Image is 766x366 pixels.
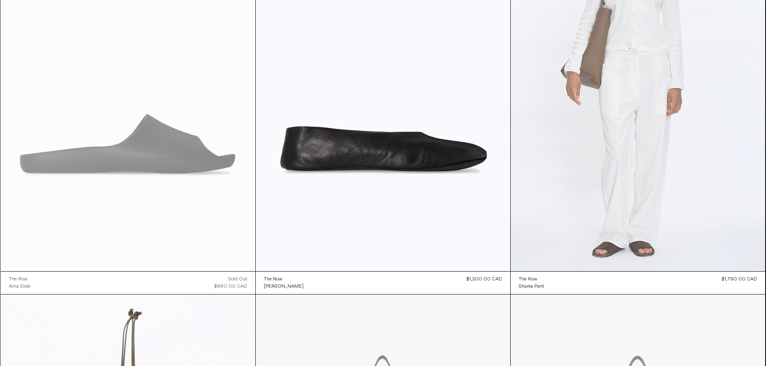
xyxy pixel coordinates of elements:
div: The Row [9,276,27,283]
div: The Row [264,276,282,283]
a: The Row [264,276,304,283]
a: Sharka Pant [519,283,544,290]
div: Sold out [228,276,247,283]
a: Ama Slide [9,283,31,290]
a: The Row [9,276,31,283]
div: $1,790.00 CAD [722,276,757,283]
div: $880.00 CAD [214,283,247,290]
div: $1,300.00 CAD [466,276,502,283]
div: The Row [519,276,537,283]
a: The Row [519,276,544,283]
a: [PERSON_NAME] [264,283,304,290]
